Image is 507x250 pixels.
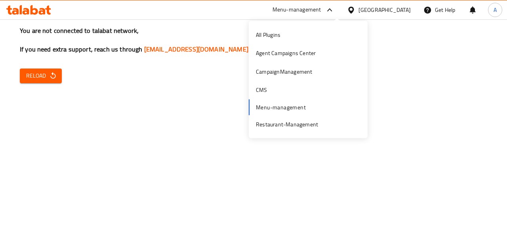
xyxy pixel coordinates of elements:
[20,26,487,54] h3: You are not connected to talabat network, If you need extra support, reach us through
[256,86,267,94] div: CMS
[26,71,55,81] span: Reload
[494,6,497,14] span: A
[358,6,411,14] div: [GEOGRAPHIC_DATA]
[256,31,280,39] div: All Plugins
[256,49,316,57] div: Agent Campaigns Center
[256,67,313,76] div: CampaignManagement
[273,5,321,15] div: Menu-management
[144,43,248,55] a: [EMAIL_ADDRESS][DOMAIN_NAME]
[20,69,62,83] button: Reload
[256,120,318,128] div: Restaurant-Management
